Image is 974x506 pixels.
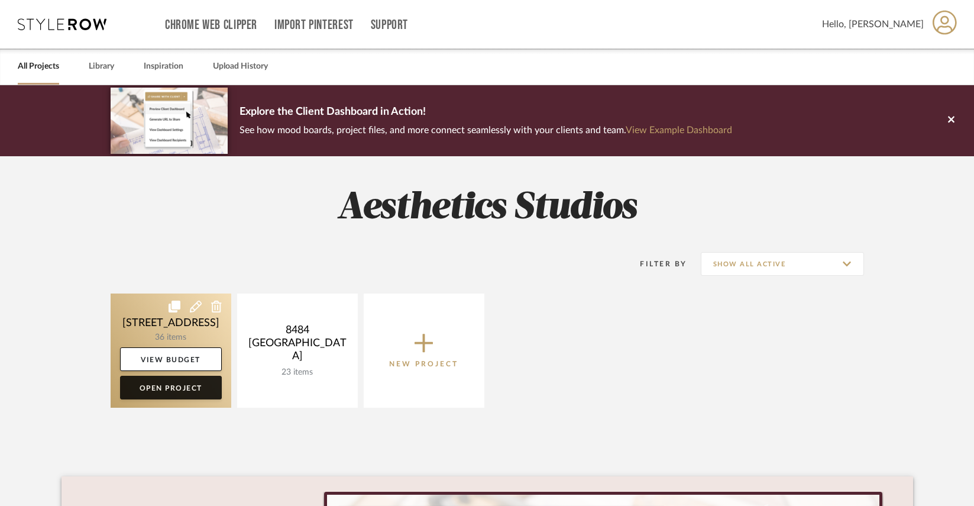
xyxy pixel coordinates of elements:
img: d5d033c5-7b12-40c2-a960-1ecee1989c38.png [111,88,228,153]
a: View Example Dashboard [626,125,732,135]
a: Upload History [213,59,268,75]
a: Support [371,20,408,30]
a: Import Pinterest [274,20,354,30]
div: Filter By [625,258,687,270]
a: All Projects [18,59,59,75]
a: Inspiration [144,59,183,75]
div: 8484 [GEOGRAPHIC_DATA] [247,324,348,368]
a: Chrome Web Clipper [165,20,257,30]
p: New Project [389,358,458,370]
h2: Aesthetics Studios [62,186,913,230]
div: 23 items [247,368,348,378]
button: New Project [364,294,484,408]
p: See how mood boards, project files, and more connect seamlessly with your clients and team. [240,122,732,138]
a: View Budget [120,347,222,371]
a: Library [89,59,114,75]
p: Explore the Client Dashboard in Action! [240,103,732,122]
span: Hello, [PERSON_NAME] [822,17,924,31]
a: Open Project [120,376,222,399]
